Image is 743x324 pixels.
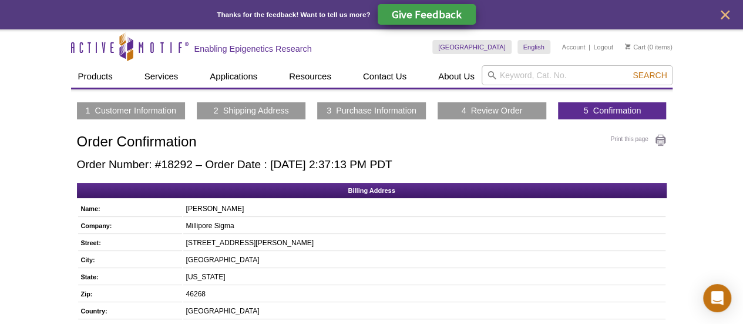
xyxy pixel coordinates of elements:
[183,269,665,285] td: [US_STATE]
[81,221,176,231] h5: Company:
[327,105,416,116] a: 3 Purchase Information
[71,65,120,88] a: Products
[214,105,289,116] a: 2 Shipping Address
[584,105,641,116] a: 5 Confirmation
[461,105,522,116] a: 4 Review Order
[217,11,370,18] span: Thanks for the feedback! Want to tell us more?
[77,158,667,171] h2: Order Number: #18292 – Order Date : [DATE] 2:37:13 PM PDT
[392,8,462,21] span: Give Feedback
[432,40,512,54] a: [GEOGRAPHIC_DATA]
[85,105,176,116] a: 1 Customer Information
[517,40,550,54] a: English
[137,65,186,88] a: Services
[183,235,665,251] td: [STREET_ADDRESS][PERSON_NAME]
[81,255,176,265] h5: City:
[81,306,176,316] h5: Country:
[183,218,665,234] td: Millipore Sigma
[81,238,176,248] h5: Street:
[77,134,667,151] h1: Order Confirmation
[356,65,413,88] a: Contact Us
[183,252,665,268] td: [GEOGRAPHIC_DATA]
[625,43,645,51] a: Cart
[611,134,667,147] a: Print this page
[562,43,586,51] a: Account
[81,203,176,214] h5: Name:
[625,44,630,49] img: Your Cart
[625,40,673,54] li: (0 items)
[431,65,482,88] a: About Us
[718,8,732,22] button: close
[703,284,731,312] div: Open Intercom Messenger
[194,44,312,54] h2: Enabling Epigenetics Research
[633,71,667,80] span: Search
[81,272,176,282] h5: State:
[77,183,667,198] h2: Billing Address
[282,65,338,88] a: Resources
[629,70,670,81] button: Search
[183,303,665,319] td: [GEOGRAPHIC_DATA]
[183,201,665,217] td: [PERSON_NAME]
[593,43,613,51] a: Logout
[203,65,264,88] a: Applications
[589,40,590,54] li: |
[482,65,673,85] input: Keyword, Cat. No.
[183,286,665,302] td: 46268
[81,289,176,299] h5: Zip:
